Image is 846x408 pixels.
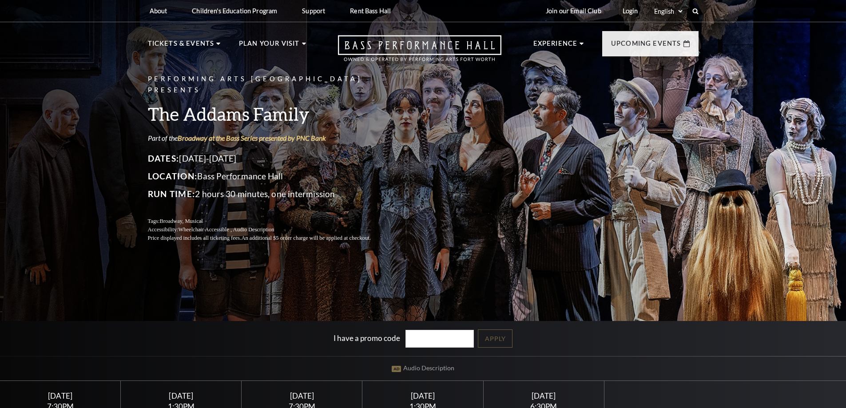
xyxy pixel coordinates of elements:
p: [DATE]-[DATE] [148,151,392,166]
p: Plan Your Visit [239,38,300,54]
a: Broadway at the Bass Series presented by PNC Bank [178,134,326,142]
span: Wheelchair Accessible , Audio Description [178,226,274,233]
span: Run Time: [148,189,195,199]
p: Accessibility: [148,226,392,234]
p: Price displayed includes all ticketing fees. [148,234,392,242]
p: Rent Bass Hall [350,7,391,15]
p: Support [302,7,325,15]
span: An additional $5 order charge will be applied at checkout. [241,235,370,241]
p: 2 hours 30 minutes, one intermission [148,187,392,201]
p: Upcoming Events [611,38,681,54]
span: Dates: [148,153,179,163]
div: [DATE] [11,391,110,400]
div: [DATE] [373,391,473,400]
p: Children's Education Program [192,7,277,15]
select: Select: [652,7,684,16]
p: Performing Arts [GEOGRAPHIC_DATA] Presents [148,74,392,96]
label: I have a promo code [334,333,400,342]
p: Tags: [148,217,392,226]
div: [DATE] [131,391,231,400]
div: [DATE] [494,391,593,400]
p: Tickets & Events [148,38,214,54]
p: Experience [533,38,578,54]
p: Bass Performance Hall [148,169,392,183]
div: [DATE] [252,391,352,400]
span: Broadway, Musical [159,218,203,224]
p: Part of the [148,133,392,143]
p: About [150,7,167,15]
span: Location: [148,171,198,181]
h3: The Addams Family [148,103,392,125]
